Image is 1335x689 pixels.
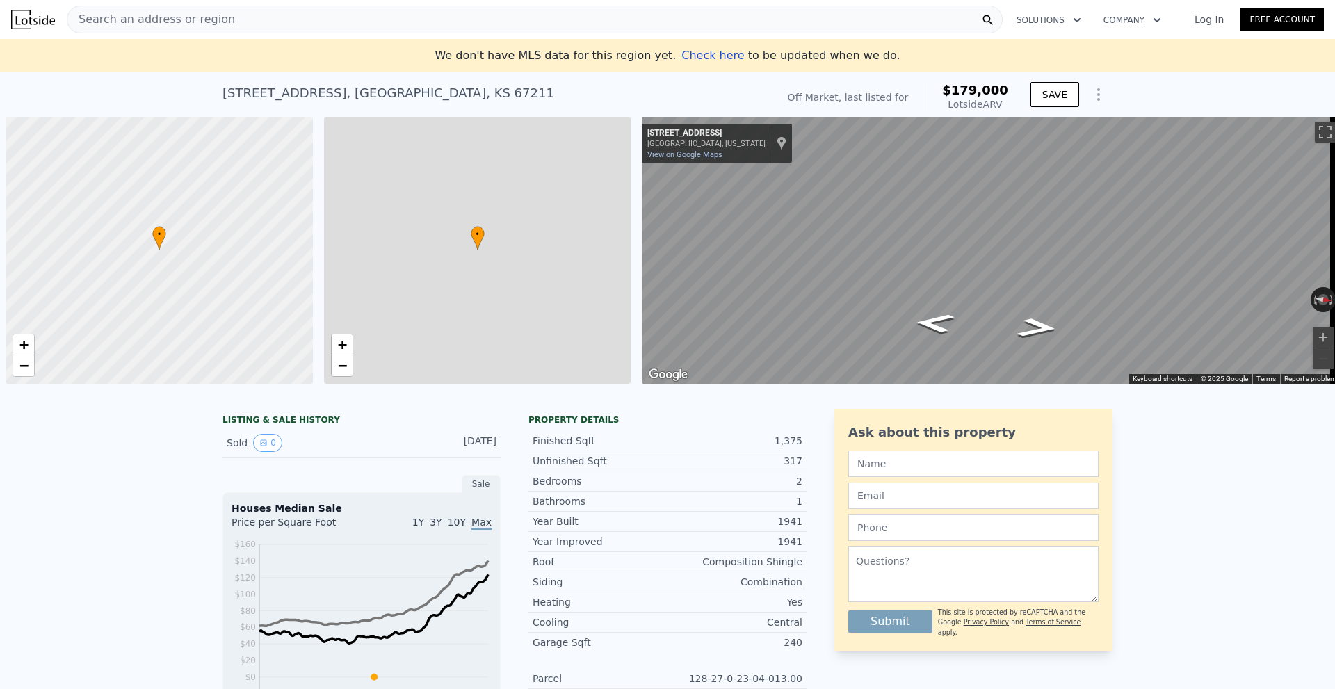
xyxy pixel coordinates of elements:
[222,414,501,428] div: LISTING & SALE HISTORY
[667,454,802,468] div: 317
[533,434,667,448] div: Finished Sqft
[533,575,667,589] div: Siding
[942,97,1008,111] div: Lotside ARV
[964,618,1009,626] a: Privacy Policy
[13,334,34,355] a: Zoom in
[528,414,807,425] div: Property details
[848,423,1099,442] div: Ask about this property
[234,590,256,599] tspan: $100
[848,483,1099,509] input: Email
[533,595,667,609] div: Heating
[332,355,353,376] a: Zoom out
[471,517,492,530] span: Max
[462,475,501,493] div: Sale
[240,606,256,616] tspan: $80
[19,336,29,353] span: +
[448,517,466,528] span: 10Y
[533,672,667,686] div: Parcel
[234,573,256,583] tspan: $120
[234,540,256,549] tspan: $160
[152,228,166,241] span: •
[222,83,554,103] div: [STREET_ADDRESS] , [GEOGRAPHIC_DATA] , KS 67211
[240,639,256,649] tspan: $40
[667,555,802,569] div: Composition Shingle
[1313,327,1334,348] button: Zoom in
[533,555,667,569] div: Roof
[681,47,900,64] div: to be updated when we do.
[777,136,786,151] a: Show location on map
[533,474,667,488] div: Bedrooms
[435,434,496,452] div: [DATE]
[1178,13,1240,26] a: Log In
[19,357,29,374] span: −
[667,595,802,609] div: Yes
[435,47,900,64] div: We don't have MLS data for this region yet.
[533,635,667,649] div: Garage Sqft
[533,535,667,549] div: Year Improved
[430,517,442,528] span: 3Y
[667,615,802,629] div: Central
[240,622,256,632] tspan: $60
[533,494,667,508] div: Bathrooms
[533,454,667,468] div: Unfinished Sqft
[647,139,766,148] div: [GEOGRAPHIC_DATA], [US_STATE]
[667,474,802,488] div: 2
[11,10,55,29] img: Lotside
[1240,8,1324,31] a: Free Account
[1085,81,1112,108] button: Show Options
[471,228,485,241] span: •
[667,434,802,448] div: 1,375
[227,434,350,452] div: Sold
[942,83,1008,97] span: $179,000
[898,309,971,338] path: Go South, S Minneapolis Ave
[645,366,691,384] a: Open this area in Google Maps (opens a new window)
[1256,375,1276,382] a: Terms (opens in new tab)
[647,150,722,159] a: View on Google Maps
[667,575,802,589] div: Combination
[667,535,802,549] div: 1941
[232,501,492,515] div: Houses Median Sale
[667,514,802,528] div: 1941
[1133,374,1192,384] button: Keyboard shortcuts
[667,494,802,508] div: 1
[1000,314,1075,343] path: Go North, S Minneapolis Ave
[471,226,485,250] div: •
[1313,348,1334,369] button: Zoom out
[232,515,362,537] div: Price per Square Foot
[667,672,802,686] div: 128-27-0-23-04-013.00
[234,556,256,566] tspan: $140
[152,226,166,250] div: •
[253,434,282,452] button: View historical data
[337,357,346,374] span: −
[1092,8,1172,33] button: Company
[645,366,691,384] img: Google
[1311,287,1318,312] button: Rotate counterclockwise
[788,90,909,104] div: Off Market, last listed for
[681,49,744,62] span: Check here
[240,656,256,665] tspan: $20
[848,514,1099,541] input: Phone
[647,128,766,139] div: [STREET_ADDRESS]
[533,514,667,528] div: Year Built
[337,336,346,353] span: +
[1026,618,1081,626] a: Terms of Service
[1005,8,1092,33] button: Solutions
[1030,82,1079,107] button: SAVE
[848,610,932,633] button: Submit
[245,672,256,682] tspan: $0
[332,334,353,355] a: Zoom in
[67,11,235,28] span: Search an address or region
[938,608,1099,638] div: This site is protected by reCAPTCHA and the Google and apply.
[533,615,667,629] div: Cooling
[412,517,424,528] span: 1Y
[667,635,802,649] div: 240
[848,451,1099,477] input: Name
[1201,375,1248,382] span: © 2025 Google
[13,355,34,376] a: Zoom out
